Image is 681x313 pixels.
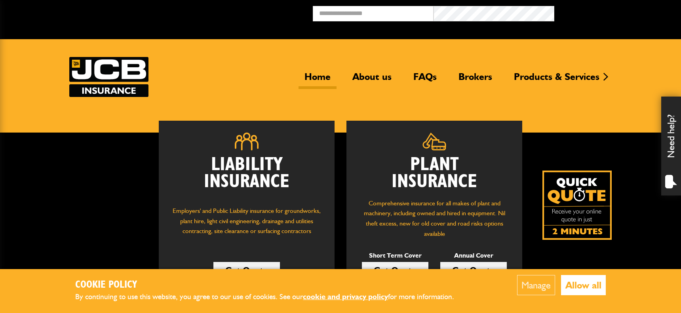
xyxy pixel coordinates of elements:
a: Brokers [453,71,498,89]
img: JCB Insurance Services logo [69,57,148,97]
img: Quick Quote [542,171,612,240]
button: Broker Login [554,6,675,18]
h2: Cookie Policy [75,279,467,291]
p: Annual Cover [440,250,507,261]
a: About us [346,71,398,89]
p: Employers' and Public Liability insurance for groundworks, plant hire, light civil engineering, d... [171,206,323,244]
h2: Plant Insurance [358,156,510,190]
a: Get Quote [440,262,507,279]
a: Products & Services [508,71,605,89]
a: JCB Insurance Services [69,57,148,97]
p: Short Term Cover [362,250,428,261]
p: Comprehensive insurance for all makes of plant and machinery, including owned and hired in equipm... [358,198,510,239]
a: Get Quote [362,262,428,279]
a: cookie and privacy policy [303,292,388,301]
a: FAQs [407,71,443,89]
div: Need help? [661,97,681,195]
p: By continuing to use this website, you agree to our use of cookies. See our for more information. [75,291,467,303]
button: Allow all [561,275,606,295]
a: Get your insurance quote isn just 2-minutes [542,171,612,240]
button: Manage [517,275,555,295]
a: Get Quote [213,262,280,279]
a: Home [299,71,337,89]
h2: Liability Insurance [171,156,323,198]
